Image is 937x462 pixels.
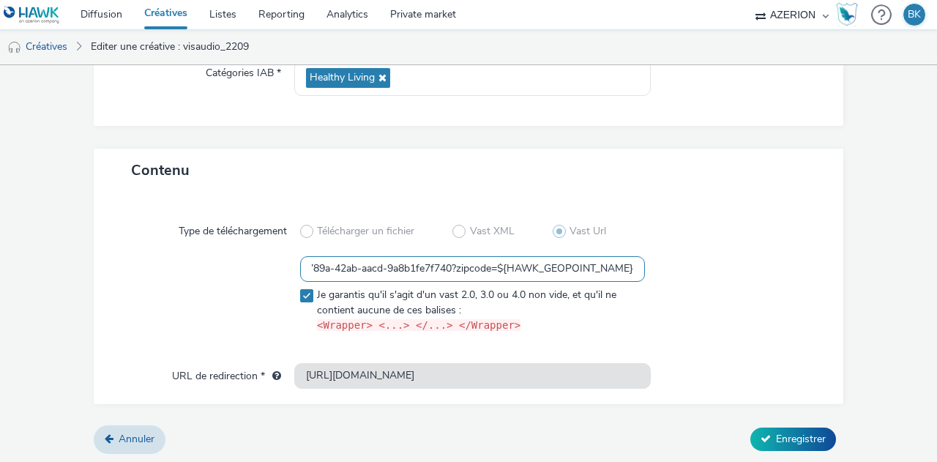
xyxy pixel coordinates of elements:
span: Vast XML [470,224,515,239]
label: URL de redirection * [166,363,287,384]
input: url... [294,363,651,389]
span: Je garantis qu'il s'agit d'un vast 2.0, 3.0 ou 4.0 non vide, et qu'il ne contient aucune de ces b... [317,288,637,333]
div: L'URL de redirection sera utilisée comme URL de validation avec certains SSP et ce sera l'URL de ... [265,369,281,384]
span: Télécharger un fichier [317,224,414,239]
label: Type de téléchargement [173,218,293,239]
input: URL du vast [300,256,645,282]
a: Hawk Academy [836,3,864,26]
span: Annuler [119,432,154,446]
span: Enregistrer [776,432,826,446]
code: <Wrapper> <...> </...> </Wrapper> [317,319,520,331]
span: Healthy Living [310,72,375,84]
img: Hawk Academy [836,3,858,26]
span: Vast Url [570,224,606,239]
span: Contenu [131,160,190,180]
a: Annuler [94,425,165,453]
label: Catégories IAB * [200,60,287,81]
button: Enregistrer [750,428,836,451]
a: Editer une créative : visaudio_2209 [83,29,256,64]
img: undefined Logo [4,6,60,24]
img: audio [7,40,22,55]
div: BK [908,4,921,26]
